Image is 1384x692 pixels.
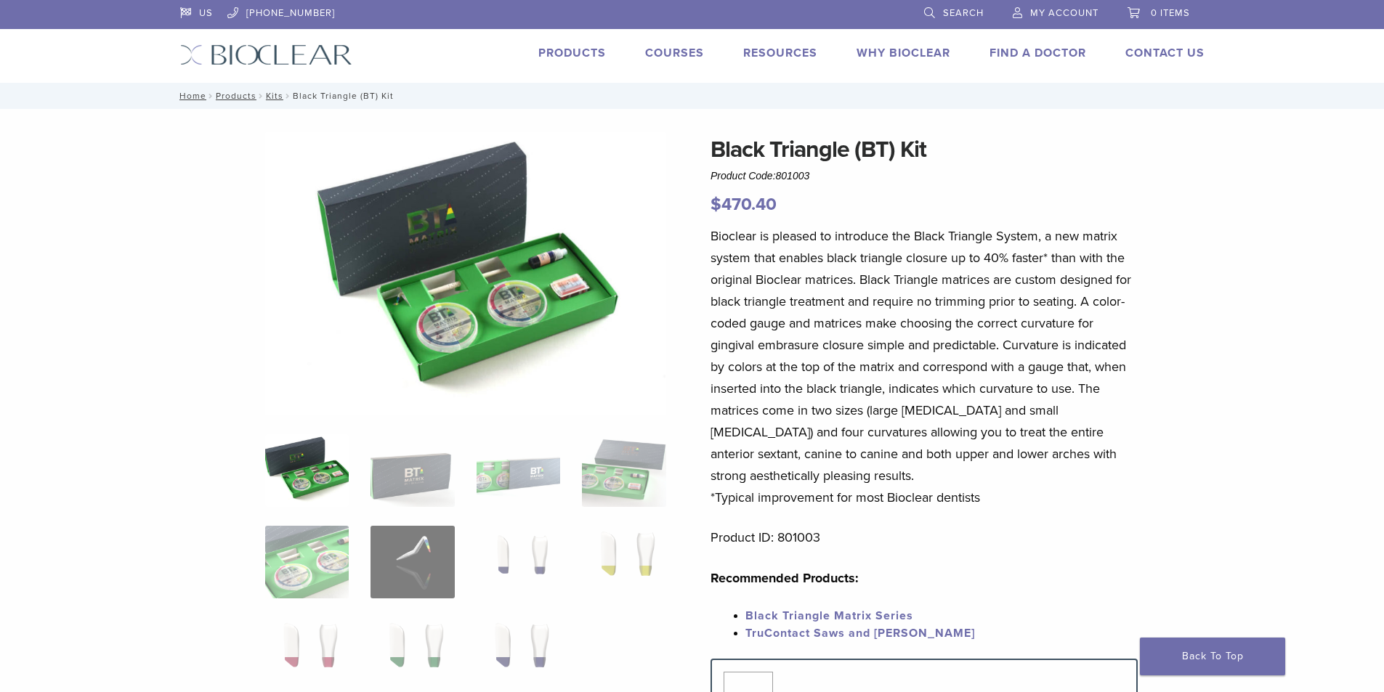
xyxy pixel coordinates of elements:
[711,526,1138,548] p: Product ID: 801003
[645,46,704,60] a: Courses
[711,132,1138,167] h1: Black Triangle (BT) Kit
[206,92,216,99] span: /
[477,617,560,690] img: Black Triangle (BT) Kit - Image 11
[371,617,454,690] img: Black Triangle (BT) Kit - Image 10
[711,194,721,215] span: $
[711,170,809,182] span: Product Code:
[477,434,560,507] img: Black Triangle (BT) Kit - Image 3
[711,570,859,586] strong: Recommended Products:
[180,44,352,65] img: Bioclear
[477,526,560,598] img: Black Triangle (BT) Kit - Image 7
[857,46,950,60] a: Why Bioclear
[1151,7,1190,19] span: 0 items
[169,83,1215,109] nav: Black Triangle (BT) Kit
[745,608,913,623] a: Black Triangle Matrix Series
[711,225,1138,508] p: Bioclear is pleased to introduce the Black Triangle System, a new matrix system that enables blac...
[538,46,606,60] a: Products
[265,617,349,690] img: Black Triangle (BT) Kit - Image 9
[582,526,665,598] img: Black Triangle (BT) Kit - Image 8
[371,434,454,507] img: Black Triangle (BT) Kit - Image 2
[1125,46,1205,60] a: Contact Us
[256,92,266,99] span: /
[283,92,293,99] span: /
[175,91,206,101] a: Home
[265,526,349,598] img: Black Triangle (BT) Kit - Image 5
[371,526,454,598] img: Black Triangle (BT) Kit - Image 6
[776,170,810,182] span: 801003
[743,46,817,60] a: Resources
[265,434,349,507] img: Intro-Black-Triangle-Kit-6-Copy-e1548792917662-324x324.jpg
[745,626,975,640] a: TruContact Saws and [PERSON_NAME]
[582,434,665,507] img: Black Triangle (BT) Kit - Image 4
[216,91,256,101] a: Products
[266,91,283,101] a: Kits
[1140,638,1285,675] a: Back To Top
[711,194,777,215] bdi: 470.40
[943,7,984,19] span: Search
[990,46,1086,60] a: Find A Doctor
[265,132,666,415] img: Intro Black Triangle Kit-6 - Copy
[1030,7,1098,19] span: My Account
